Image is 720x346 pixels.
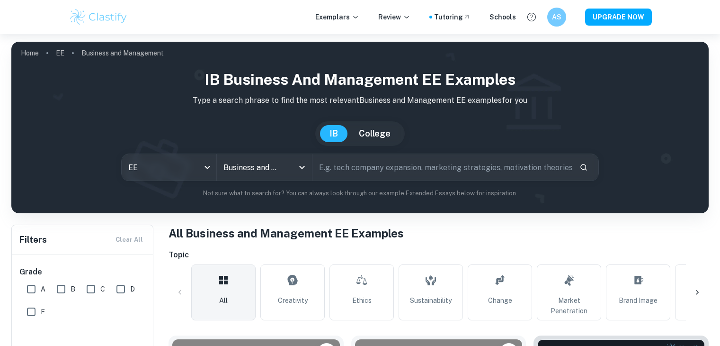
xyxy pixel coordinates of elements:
h6: Grade [19,266,146,278]
h6: Topic [169,249,709,261]
p: Type a search phrase to find the most relevant Business and Management EE examples for you [19,95,701,106]
a: Schools [489,12,516,22]
button: Open [295,161,309,174]
button: College [349,125,400,142]
button: Help and Feedback [524,9,540,25]
span: C [100,284,105,294]
img: Clastify logo [69,8,129,27]
span: A [41,284,45,294]
span: Brand Image [619,295,658,306]
h6: Filters [19,233,47,246]
h1: All Business and Management EE Examples [169,225,709,242]
button: Search [576,159,592,175]
p: Business and Management [81,48,164,58]
input: E.g. tech company expansion, marketing strategies, motivation theories... [312,154,572,181]
a: EE [56,46,64,60]
span: E [41,307,45,317]
button: IB [320,125,347,142]
a: Home [21,46,39,60]
span: Change [488,295,512,306]
a: Tutoring [434,12,471,22]
span: Market Penetration [541,295,597,316]
h6: AS [551,12,562,22]
p: Review [378,12,410,22]
span: B [71,284,75,294]
button: UPGRADE NOW [585,9,652,26]
p: Exemplars [315,12,359,22]
img: profile cover [11,42,709,213]
div: EE [122,154,216,181]
h1: IB Business and Management EE examples [19,68,701,91]
span: All [219,295,228,306]
p: Not sure what to search for? You can always look through our example Extended Essays below for in... [19,189,701,198]
button: AS [547,8,566,27]
span: Sustainability [410,295,452,306]
span: D [130,284,135,294]
span: Creativity [278,295,308,306]
span: Ethics [352,295,372,306]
